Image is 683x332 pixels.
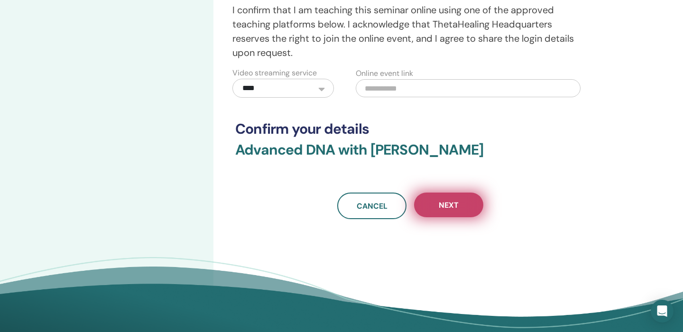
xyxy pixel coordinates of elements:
[232,67,317,79] label: Video streaming service
[337,193,406,219] a: Cancel
[651,300,674,323] div: Open Intercom Messenger
[356,68,413,79] label: Online event link
[235,120,585,138] h3: Confirm your details
[414,193,483,217] button: Next
[235,141,585,170] h3: Advanced DNA with [PERSON_NAME]
[439,200,459,210] span: Next
[357,201,388,211] span: Cancel
[232,3,588,60] p: I confirm that I am teaching this seminar online using one of the approved teaching platforms bel...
